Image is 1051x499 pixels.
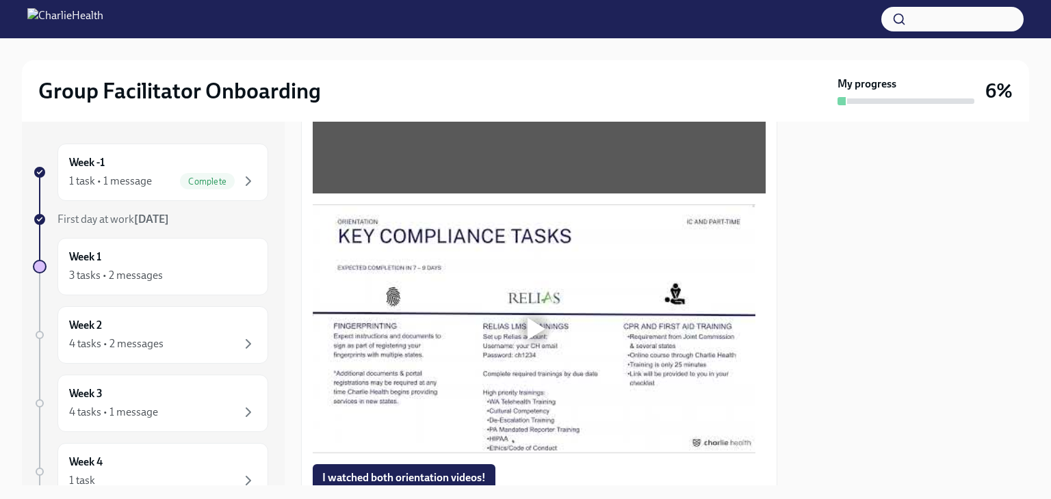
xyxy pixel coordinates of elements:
[33,144,268,201] a: Week -11 task • 1 messageComplete
[838,77,896,92] strong: My progress
[69,249,101,265] h6: Week 1
[134,213,169,226] strong: [DATE]
[33,238,268,295] a: Week 13 tasks • 2 messages
[322,471,486,485] span: I watched both orientation videos!
[69,318,102,333] h6: Week 2
[57,213,169,226] span: First day at work
[69,336,164,351] div: 4 tasks • 2 messages
[38,77,321,105] h2: Group Facilitator Onboarding
[313,464,495,491] button: I watched both orientation videos!
[69,405,158,420] div: 4 tasks • 1 message
[33,212,268,227] a: First day at work[DATE]
[69,155,105,170] h6: Week -1
[69,473,95,488] div: 1 task
[33,306,268,364] a: Week 24 tasks • 2 messages
[69,386,103,401] h6: Week 3
[69,268,163,283] div: 3 tasks • 2 messages
[985,79,1013,103] h3: 6%
[69,455,103,470] h6: Week 4
[27,8,103,30] img: CharlieHealth
[33,375,268,432] a: Week 34 tasks • 1 message
[180,176,235,187] span: Complete
[69,174,152,189] div: 1 task • 1 message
